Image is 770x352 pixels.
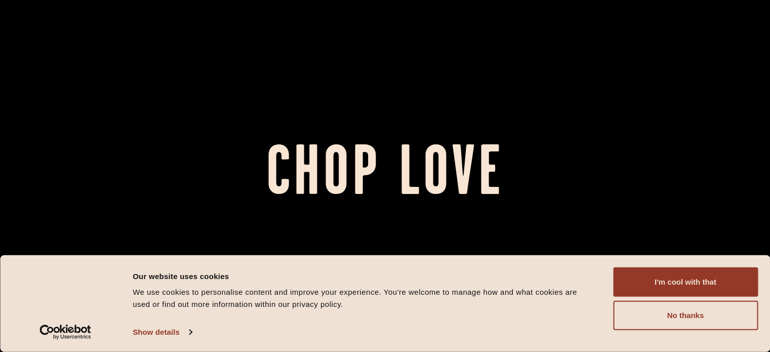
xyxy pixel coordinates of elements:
[21,325,110,340] a: Usercentrics Cookiebot - opens in a new window
[133,286,590,310] div: We use cookies to personalise content and improve your experience. You're welcome to manage how a...
[133,270,590,282] div: Our website uses cookies
[613,267,758,297] button: I'm cool with that
[613,301,758,330] button: No thanks
[133,325,191,340] a: Show details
